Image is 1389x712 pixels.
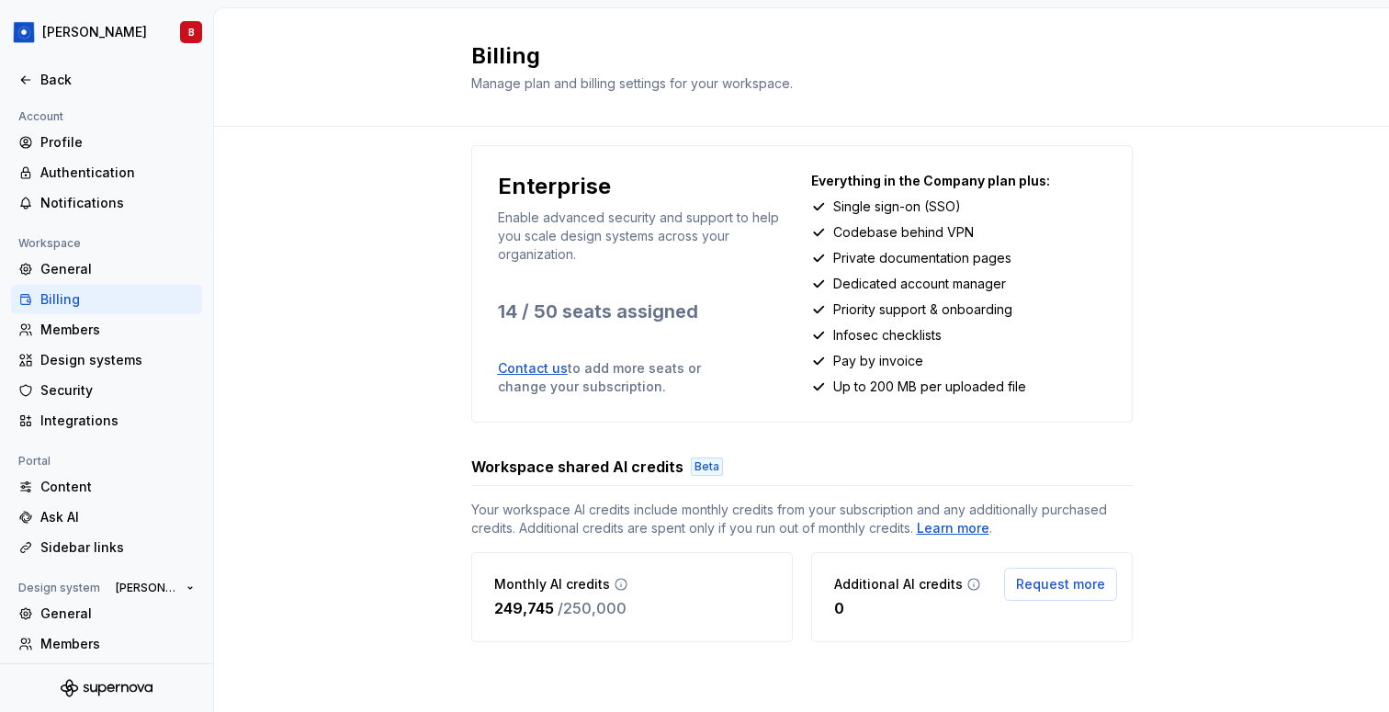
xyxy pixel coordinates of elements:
[40,478,195,496] div: Content
[471,501,1133,537] span: Your workspace AI credits include monthly credits from your subscription and any additionally pur...
[811,172,1106,190] p: Everything in the Company plan plus:
[40,71,195,89] div: Back
[498,299,793,324] p: 14 / 50 seats assigned
[11,660,202,689] a: Versions
[11,599,202,628] a: General
[40,321,195,339] div: Members
[471,41,1111,71] h2: Billing
[116,581,179,595] span: [PERSON_NAME]
[494,597,554,619] p: 249,745
[11,472,202,502] a: Content
[11,65,202,95] a: Back
[40,351,195,369] div: Design systems
[498,359,748,396] p: to add more seats or change your subscription.
[11,450,58,472] div: Portal
[498,172,611,201] p: Enterprise
[11,629,202,659] a: Members
[1004,568,1117,601] button: Request more
[11,106,71,128] div: Account
[833,223,974,242] p: Codebase behind VPN
[11,285,202,314] a: Billing
[11,503,202,532] a: Ask AI
[42,23,147,41] div: [PERSON_NAME]
[11,345,202,375] a: Design systems
[11,406,202,435] a: Integrations
[13,21,35,43] img: 049812b6-2877-400d-9dc9-987621144c16.png
[11,158,202,187] a: Authentication
[40,508,195,526] div: Ask AI
[188,25,195,40] div: B
[40,538,195,557] div: Sidebar links
[40,635,195,653] div: Members
[833,378,1026,396] p: Up to 200 MB per uploaded file
[498,360,568,376] a: Contact us
[834,575,963,593] p: Additional AI credits
[833,300,1012,319] p: Priority support & onboarding
[11,577,107,599] div: Design system
[40,290,195,309] div: Billing
[40,133,195,152] div: Profile
[4,12,209,52] button: [PERSON_NAME]B
[833,198,961,216] p: Single sign-on (SSO)
[11,533,202,562] a: Sidebar links
[833,326,942,345] p: Infosec checklists
[833,352,923,370] p: Pay by invoice
[40,164,195,182] div: Authentication
[40,412,195,430] div: Integrations
[834,597,844,619] p: 0
[558,597,627,619] p: / 250,000
[40,381,195,400] div: Security
[471,75,793,91] span: Manage plan and billing settings for your workspace.
[11,232,88,254] div: Workspace
[471,456,683,478] h3: Workspace shared AI credits
[40,260,195,278] div: General
[40,194,195,212] div: Notifications
[11,376,202,405] a: Security
[691,458,723,476] div: Beta
[11,315,202,345] a: Members
[61,679,152,697] svg: Supernova Logo
[11,254,202,284] a: General
[498,209,793,264] p: Enable advanced security and support to help you scale design systems across your organization.
[1016,575,1105,593] span: Request more
[11,188,202,218] a: Notifications
[833,249,1011,267] p: Private documentation pages
[833,275,1006,293] p: Dedicated account manager
[917,519,989,537] a: Learn more
[494,575,610,593] p: Monthly AI credits
[40,605,195,623] div: General
[11,128,202,157] a: Profile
